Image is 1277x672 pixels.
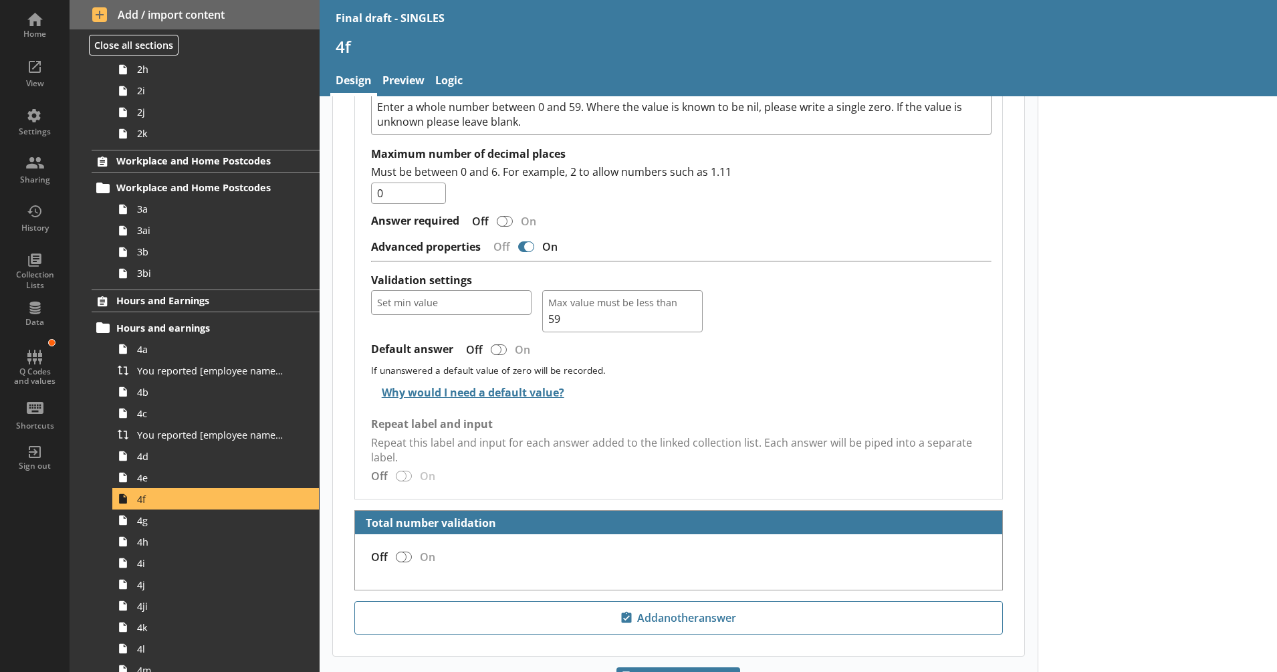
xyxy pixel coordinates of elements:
[137,63,285,76] span: 2h
[112,531,319,552] a: 4h
[137,386,285,399] span: 4b
[137,127,285,140] span: 2k
[92,317,319,338] a: Hours and earnings
[430,68,468,96] a: Logic
[483,239,515,254] div: Off
[360,607,997,629] span: Add another answer
[509,342,541,357] div: On
[137,643,285,655] span: 4l
[137,407,285,420] span: 4c
[336,36,1262,57] h1: 4f
[360,511,1002,534] div: Total number validation
[112,199,319,220] a: 3a
[112,617,319,638] a: 4k
[360,550,393,564] div: Off
[137,578,285,591] span: 4j
[330,68,377,96] a: Design
[371,214,459,228] label: Answer required
[70,150,320,284] li: Workplace and Home PostcodesWorkplace and Home Postcodes3a3ai3b3bi
[137,621,285,634] span: 4k
[537,239,568,254] div: On
[137,245,285,258] span: 3b
[415,550,446,564] div: On
[116,154,279,167] span: Workplace and Home Postcodes
[371,290,532,315] button: Set min value
[137,493,285,506] span: 4f
[455,342,488,357] div: Off
[112,445,319,467] a: 4d
[116,294,279,307] span: Hours and Earnings
[112,424,319,445] a: You reported [employee name]'s basic pay earned for work carried out in the pay period that inclu...
[112,595,319,617] a: 4ji
[371,342,453,356] label: Default answer
[112,638,319,659] a: 4l
[137,557,285,570] span: 4i
[137,203,285,215] span: 3a
[137,267,285,279] span: 3bi
[371,273,472,288] label: Validation settings
[137,429,285,441] span: You reported [employee name]'s basic pay earned for work carried out in the pay period that inclu...
[98,177,320,284] li: Workplace and Home Postcodes3a3ai3b3bi
[377,68,430,96] a: Preview
[92,150,319,173] a: Workplace and Home Postcodes
[11,223,58,233] div: History
[112,263,319,284] a: 3bi
[137,514,285,527] span: 4g
[112,102,319,123] a: 2j
[112,510,319,531] a: 4g
[336,11,445,25] div: Final draft - SINGLES
[112,488,319,510] a: 4f
[371,364,992,376] div: If unanswered a default value of zero will be recorded.
[371,380,567,404] button: Why would I need a default value?
[371,240,481,254] label: Advanced properties
[11,29,58,39] div: Home
[515,214,547,229] div: On
[137,471,285,484] span: 4e
[548,296,697,309] span: Max value must be less than
[548,312,697,326] span: 59
[112,574,319,595] a: 4j
[11,367,58,386] div: Q Codes and values
[112,59,319,80] a: 2h
[112,467,319,488] a: 4e
[11,126,58,137] div: Settings
[92,290,319,312] a: Hours and Earnings
[371,164,992,179] p: Must be between 0 and 6. For example, 2 to allow numbers such as 1.11
[112,123,319,144] a: 2k
[11,461,58,471] div: Sign out
[112,381,319,403] a: 4b
[137,84,285,97] span: 2i
[112,80,319,102] a: 2i
[92,7,297,22] span: Add / import content
[354,601,1003,635] button: Addanotheranswer
[112,360,319,381] a: You reported [employee name]'s pay period that included [Reference Date] to be [Untitled answer]....
[542,290,703,332] button: Max value must be less than59
[112,338,319,360] a: 4a
[92,177,319,199] a: Workplace and Home Postcodes
[377,296,526,309] span: Set min value
[11,269,58,290] div: Collection Lists
[11,421,58,431] div: Shortcuts
[112,552,319,574] a: 4i
[137,224,285,237] span: 3ai
[11,317,58,328] div: Data
[112,220,319,241] a: 3ai
[461,214,494,229] div: Off
[112,241,319,263] a: 3b
[137,450,285,463] span: 4d
[371,94,992,135] textarea: Enter a whole number between 0 and 59. Where the value is known to be nil, please write a single ...
[371,147,566,161] label: Maximum number of decimal places
[11,78,58,89] div: View
[137,600,285,612] span: 4ji
[137,536,285,548] span: 4h
[11,175,58,185] div: Sharing
[116,181,279,194] span: Workplace and Home Postcodes
[137,364,285,377] span: You reported [employee name]'s pay period that included [Reference Date] to be [Untitled answer]....
[112,403,319,424] a: 4c
[89,35,179,55] button: Close all sections
[137,106,285,118] span: 2j
[116,322,279,334] span: Hours and earnings
[137,343,285,356] span: 4a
